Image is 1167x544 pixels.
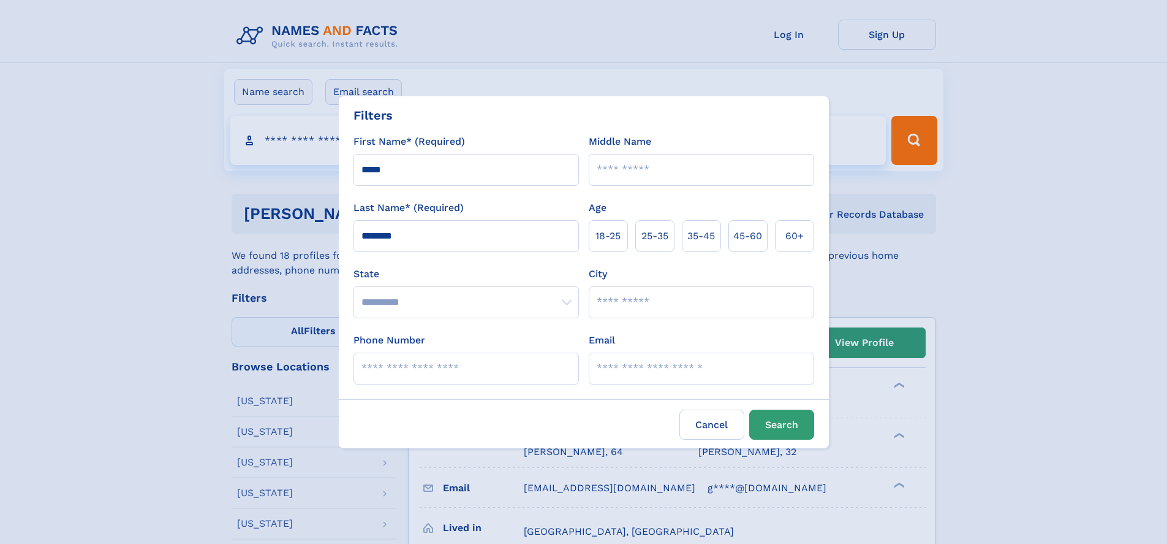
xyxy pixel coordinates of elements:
[785,229,804,243] span: 60+
[641,229,668,243] span: 25‑35
[595,229,621,243] span: 18‑25
[589,134,651,149] label: Middle Name
[353,333,425,348] label: Phone Number
[733,229,762,243] span: 45‑60
[353,106,393,125] div: Filters
[353,134,465,149] label: First Name* (Required)
[687,229,715,243] span: 35‑45
[589,267,607,282] label: City
[749,410,814,440] button: Search
[353,267,579,282] label: State
[589,201,606,215] label: Age
[589,333,615,348] label: Email
[679,410,744,440] label: Cancel
[353,201,464,215] label: Last Name* (Required)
